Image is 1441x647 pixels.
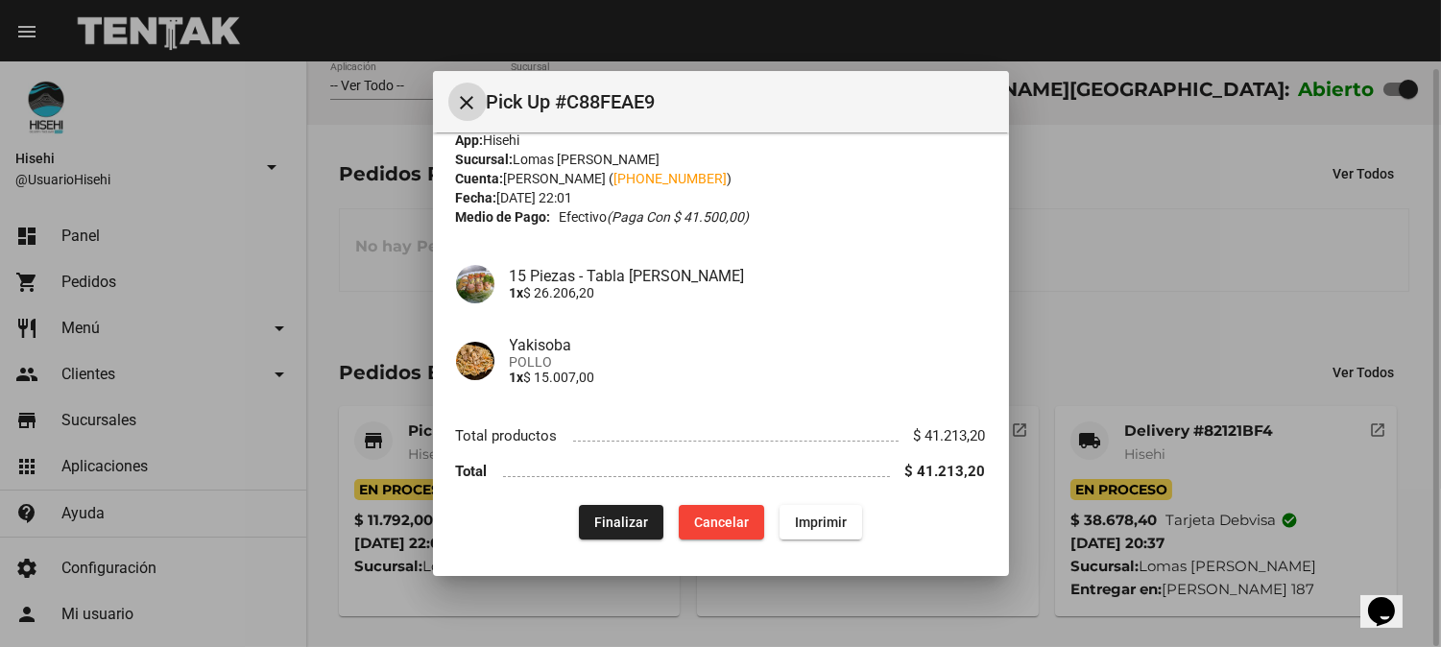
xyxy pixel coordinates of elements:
div: Lomas [PERSON_NAME] [456,150,986,169]
h4: 15 Piezas - Tabla [PERSON_NAME] [510,267,986,285]
span: Cancelar [694,515,749,530]
b: 1x [510,285,524,300]
strong: App: [456,132,484,148]
p: $ 26.206,20 [510,285,986,300]
li: Total $ 41.213,20 [456,454,986,490]
img: 9aa37bc6-176a-4f76-8d4a-2a3718fa7d7e.jpg [456,342,494,380]
strong: Fecha: [456,190,497,205]
div: [PERSON_NAME] ( ) [456,169,986,188]
div: [DATE] 22:01 [456,188,986,207]
i: (Paga con $ 41.500,00) [607,209,749,225]
li: Total productos $ 41.213,20 [456,419,986,454]
iframe: chat widget [1360,570,1422,628]
span: POLLO [510,354,986,370]
p: $ 15.007,00 [510,370,986,385]
img: 33fda14d-fbbd-4a4e-9c3b-875ae0c8d1cc.jpg [456,265,494,303]
button: Cancelar [679,505,764,539]
span: Efectivo [559,207,749,227]
span: Pick Up #C88FEAE9 [487,86,994,117]
strong: Sucursal: [456,152,514,167]
strong: Medio de Pago: [456,207,551,227]
div: Hisehi [456,131,986,150]
strong: Cuenta: [456,171,504,186]
button: Cerrar [448,83,487,121]
span: Imprimir [795,515,847,530]
span: Finalizar [594,515,648,530]
mat-icon: Cerrar [456,91,479,114]
button: Imprimir [780,505,862,539]
button: Finalizar [579,505,663,539]
b: 1x [510,370,524,385]
a: [PHONE_NUMBER] [614,171,728,186]
h4: Yakisoba [510,336,986,354]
